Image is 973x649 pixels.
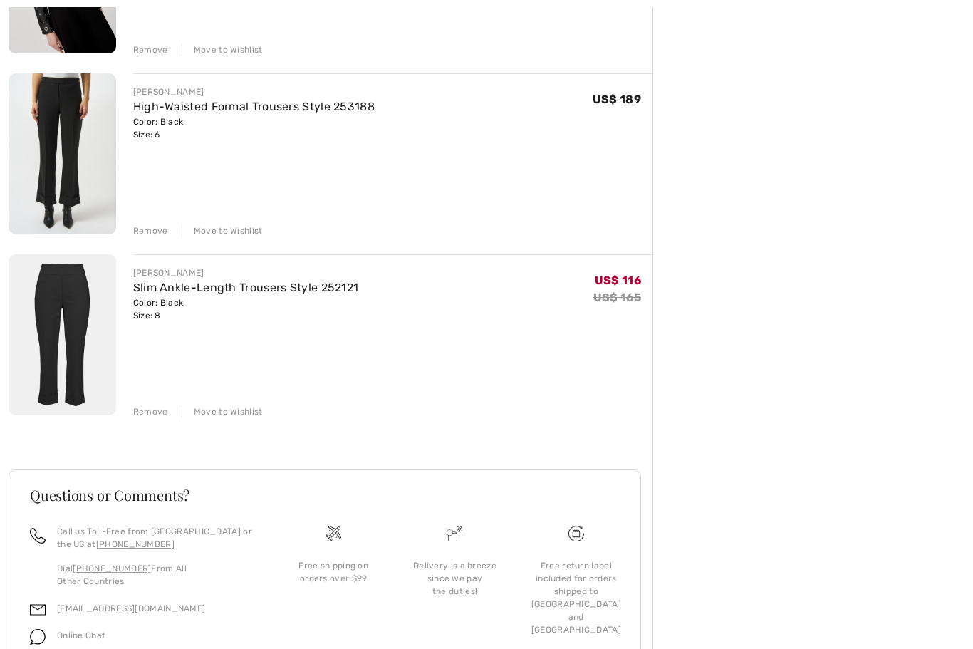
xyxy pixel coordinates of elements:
img: Delivery is a breeze since we pay the duties! [447,526,462,541]
span: Online Chat [57,630,105,640]
span: US$ 116 [595,274,641,287]
div: [PERSON_NAME] [133,85,375,98]
div: Remove [133,224,168,237]
div: Delivery is a breeze since we pay the duties! [405,559,504,598]
a: High-Waisted Formal Trousers Style 253188 [133,100,375,113]
div: Remove [133,43,168,56]
span: US$ 189 [593,93,641,106]
div: Move to Wishlist [182,224,263,237]
img: chat [30,629,46,645]
a: [EMAIL_ADDRESS][DOMAIN_NAME] [57,603,205,613]
img: call [30,528,46,544]
div: Color: Black Size: 6 [133,115,375,141]
div: Move to Wishlist [182,405,263,418]
div: Remove [133,405,168,418]
img: email [30,602,46,618]
img: Free shipping on orders over $99 [568,526,584,541]
a: Slim Ankle-Length Trousers Style 252121 [133,281,359,294]
div: Color: Black Size: 8 [133,296,359,322]
img: High-Waisted Formal Trousers Style 253188 [9,73,116,234]
img: Free shipping on orders over $99 [326,526,341,541]
h3: Questions or Comments? [30,488,620,502]
div: Free return label included for orders shipped to [GEOGRAPHIC_DATA] and [GEOGRAPHIC_DATA] [527,559,625,636]
s: US$ 165 [593,291,641,304]
div: Move to Wishlist [182,43,263,56]
img: Slim Ankle-Length Trousers Style 252121 [9,254,116,415]
p: Dial From All Other Countries [57,562,256,588]
p: Call us Toll-Free from [GEOGRAPHIC_DATA] or the US at [57,525,256,551]
div: Free shipping on orders over $99 [284,559,383,585]
a: [PHONE_NUMBER] [96,539,175,549]
a: [PHONE_NUMBER] [73,564,151,573]
div: [PERSON_NAME] [133,266,359,279]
